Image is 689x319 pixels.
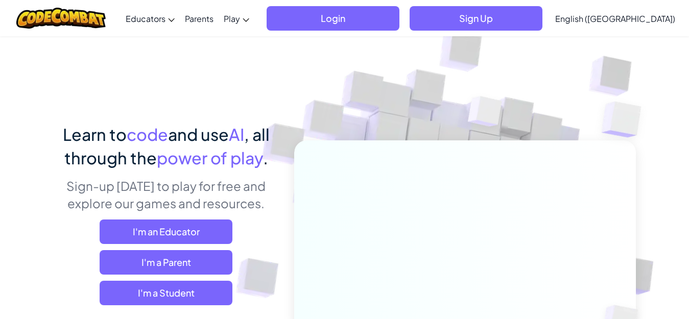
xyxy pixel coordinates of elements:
[16,8,106,29] img: CodeCombat logo
[229,124,244,144] span: AI
[263,148,268,168] span: .
[100,281,232,305] button: I'm a Student
[448,76,522,152] img: Overlap cubes
[54,177,279,212] p: Sign-up [DATE] to play for free and explore our games and resources.
[100,250,232,275] a: I'm a Parent
[219,5,254,32] a: Play
[224,13,240,24] span: Play
[555,13,675,24] span: English ([GEOGRAPHIC_DATA])
[157,148,263,168] span: power of play
[127,124,168,144] span: code
[168,124,229,144] span: and use
[121,5,180,32] a: Educators
[126,13,165,24] span: Educators
[410,6,542,31] button: Sign Up
[180,5,219,32] a: Parents
[63,124,127,144] span: Learn to
[550,5,680,32] a: English ([GEOGRAPHIC_DATA])
[581,77,670,163] img: Overlap cubes
[100,219,232,244] a: I'm an Educator
[267,6,399,31] button: Login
